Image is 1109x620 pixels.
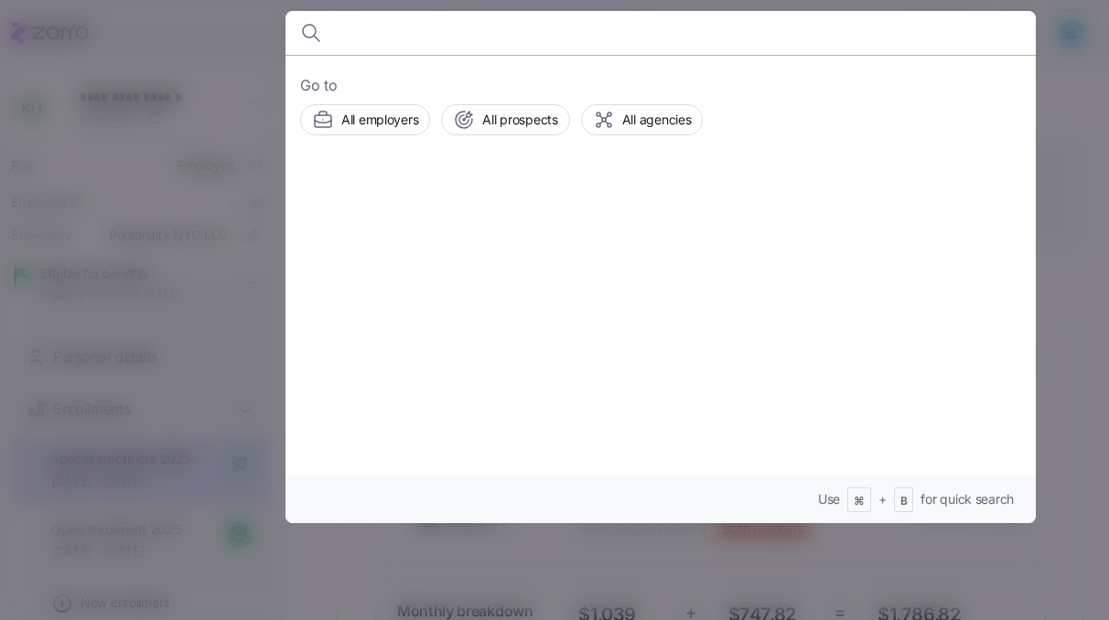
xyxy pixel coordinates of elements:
span: ⌘ [854,494,865,509]
span: All agencies [622,111,692,129]
span: + [878,490,887,508]
span: All prospects [482,111,557,129]
span: B [900,494,908,509]
span: Use [818,490,840,508]
span: All employers [341,111,418,129]
button: All prospects [441,104,569,135]
span: Go to [300,74,1021,97]
button: All agencies [581,104,704,135]
span: for quick search [921,490,1014,508]
button: All employers [300,104,430,135]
